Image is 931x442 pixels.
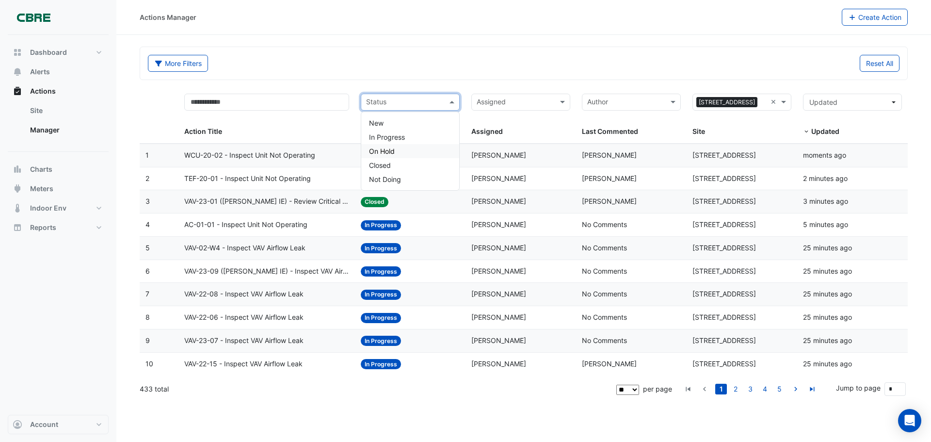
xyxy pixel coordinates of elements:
ng-dropdown-panel: Options list [361,112,460,191]
span: [PERSON_NAME] [471,267,526,275]
span: per page [643,385,672,393]
a: go to previous page [699,384,710,394]
app-icon: Dashboard [13,48,22,57]
span: Not Doing [369,175,401,183]
span: [STREET_ADDRESS] [696,97,757,108]
div: Open Intercom Messenger [898,409,921,432]
span: [PERSON_NAME] [582,197,637,205]
span: 2025-09-03T11:21:17.784 [803,151,846,159]
span: [PERSON_NAME] [471,360,526,368]
span: [PERSON_NAME] [582,151,637,159]
div: 433 total [140,377,614,401]
span: Actions [30,86,56,96]
span: AC-01-01 - Inspect Unit Not Operating [184,219,307,230]
span: [STREET_ADDRESS] [692,244,756,252]
span: [PERSON_NAME] [471,336,526,344]
span: Updated [809,98,837,106]
span: [PERSON_NAME] [471,244,526,252]
span: [PERSON_NAME] [471,290,526,298]
a: 3 [744,384,756,394]
span: 7 [145,290,149,298]
a: 5 [773,384,785,394]
button: Dashboard [8,43,109,62]
a: 2 [730,384,741,394]
div: Actions Manager [140,12,196,22]
span: Updated [811,127,839,135]
span: Indoor Env [30,203,66,213]
div: Actions [8,101,109,144]
a: 4 [759,384,770,394]
span: [PERSON_NAME] [471,174,526,182]
span: [STREET_ADDRESS] [692,290,756,298]
span: No Comments [582,313,627,321]
li: page 1 [714,384,728,394]
span: [STREET_ADDRESS] [692,174,756,182]
span: No Comments [582,244,627,252]
span: [STREET_ADDRESS] [692,197,756,205]
button: Indoor Env [8,198,109,218]
li: page 2 [728,384,743,394]
span: 2025-09-03T11:16:48.671 [803,220,848,229]
span: [STREET_ADDRESS] [692,151,756,159]
span: VAV-22-15 - Inspect VAV Airflow Leak [184,359,303,370]
span: No Comments [582,267,627,275]
button: Create Action [842,9,908,26]
app-icon: Indoor Env [13,203,22,213]
span: Clear [770,97,779,108]
span: 5 [145,244,150,252]
span: Meters [30,184,53,194]
span: VAV-02-W4 - Inspect VAV Airflow Leak [184,243,305,254]
button: Charts [8,160,109,179]
span: In Progress [361,336,401,346]
span: 8 [145,313,150,321]
span: In Progress [361,313,401,323]
span: 2025-09-03T10:56:47.324 [803,267,852,275]
span: TEF-20-01 - Inspect Unit Not Operating [184,173,311,184]
span: Closed [369,161,391,169]
a: 1 [715,384,727,394]
span: Reports [30,223,56,232]
span: [STREET_ADDRESS] [692,336,756,344]
span: Alerts [30,67,50,77]
label: Jump to page [836,383,881,393]
span: [STREET_ADDRESS] [692,220,756,229]
span: Last Commented [582,127,638,135]
span: [PERSON_NAME] [471,197,526,205]
button: Account [8,415,109,434]
span: Dashboard [30,48,67,57]
button: Meters [8,179,109,198]
span: In Progress [361,266,401,277]
span: 2025-09-03T11:19:26.849 [803,174,848,182]
img: Company Logo [12,8,55,27]
span: VAV-23-09 ([PERSON_NAME] IE) - Inspect VAV Airflow Leak [184,266,350,277]
span: VAV-23-01 ([PERSON_NAME] IE) - Review Critical Sensor Outside Range [184,196,350,207]
button: Updated [803,94,902,111]
span: 2025-09-03T10:56:52.494 [803,244,852,252]
span: In Progress [361,359,401,369]
span: VAV-23-07 - Inspect VAV Airflow Leak [184,335,304,346]
span: 2025-09-03T10:56:34.212 [803,313,852,321]
span: [STREET_ADDRESS] [692,313,756,321]
button: Alerts [8,62,109,82]
span: VAV-22-08 - Inspect VAV Airflow Leak [184,289,304,300]
span: 10 [145,360,153,368]
a: go to last page [806,384,818,394]
span: No Comments [582,290,627,298]
span: Site [692,127,705,135]
span: In Progress [361,220,401,230]
a: Site [22,101,109,120]
button: More Filters [148,55,208,72]
span: [STREET_ADDRESS] [692,267,756,275]
span: Closed [361,197,388,207]
span: [PERSON_NAME] [471,313,526,321]
span: 4 [145,220,150,229]
span: 3 [145,197,150,205]
span: Action Title [184,127,222,135]
span: Account [30,420,58,429]
span: [STREET_ADDRESS] [692,360,756,368]
span: New [369,119,384,127]
span: In Progress [361,243,401,253]
app-icon: Alerts [13,67,22,77]
button: Reports [8,218,109,237]
span: Charts [30,164,52,174]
